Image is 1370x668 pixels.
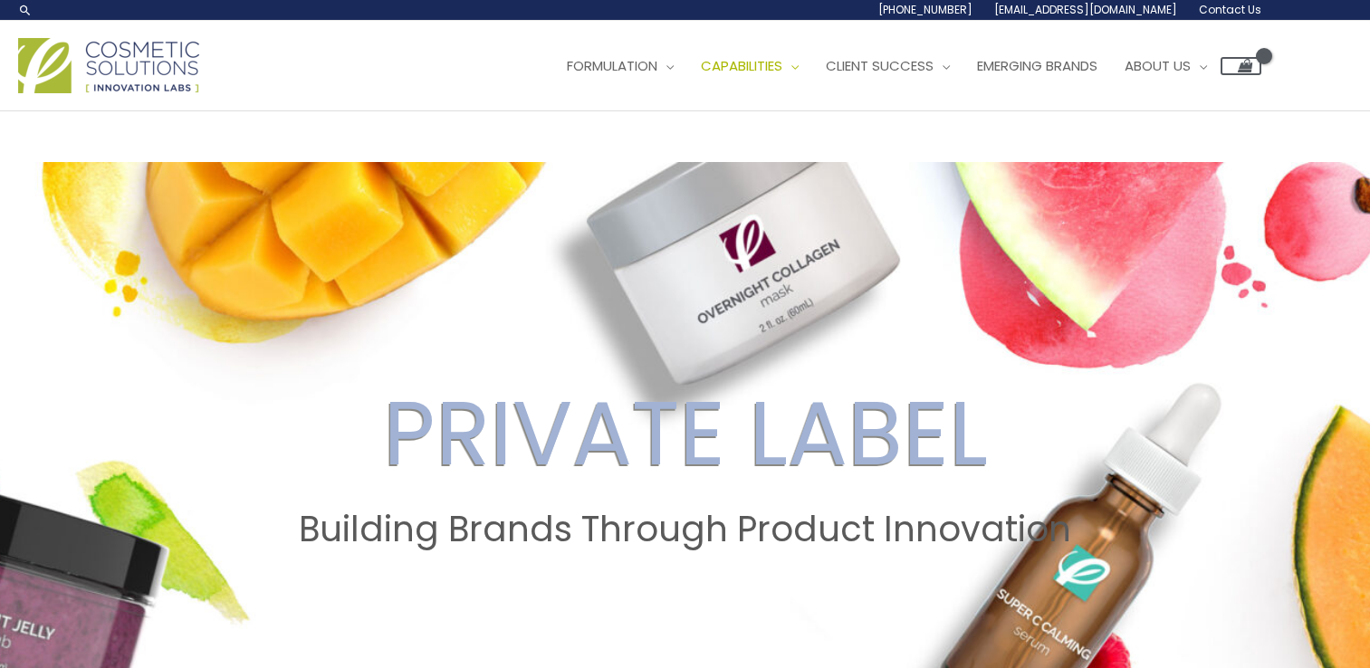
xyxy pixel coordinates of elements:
[878,2,972,17] span: [PHONE_NUMBER]
[1221,57,1261,75] a: View Shopping Cart, empty
[1125,56,1191,75] span: About Us
[553,39,687,93] a: Formulation
[1199,2,1261,17] span: Contact Us
[701,56,782,75] span: Capabilities
[17,509,1353,550] h2: Building Brands Through Product Innovation
[17,380,1353,487] h2: PRIVATE LABEL
[18,3,33,17] a: Search icon link
[18,38,199,93] img: Cosmetic Solutions Logo
[994,2,1177,17] span: [EMAIL_ADDRESS][DOMAIN_NAME]
[567,56,657,75] span: Formulation
[687,39,812,93] a: Capabilities
[1111,39,1221,93] a: About Us
[540,39,1261,93] nav: Site Navigation
[977,56,1097,75] span: Emerging Brands
[963,39,1111,93] a: Emerging Brands
[826,56,934,75] span: Client Success
[812,39,963,93] a: Client Success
